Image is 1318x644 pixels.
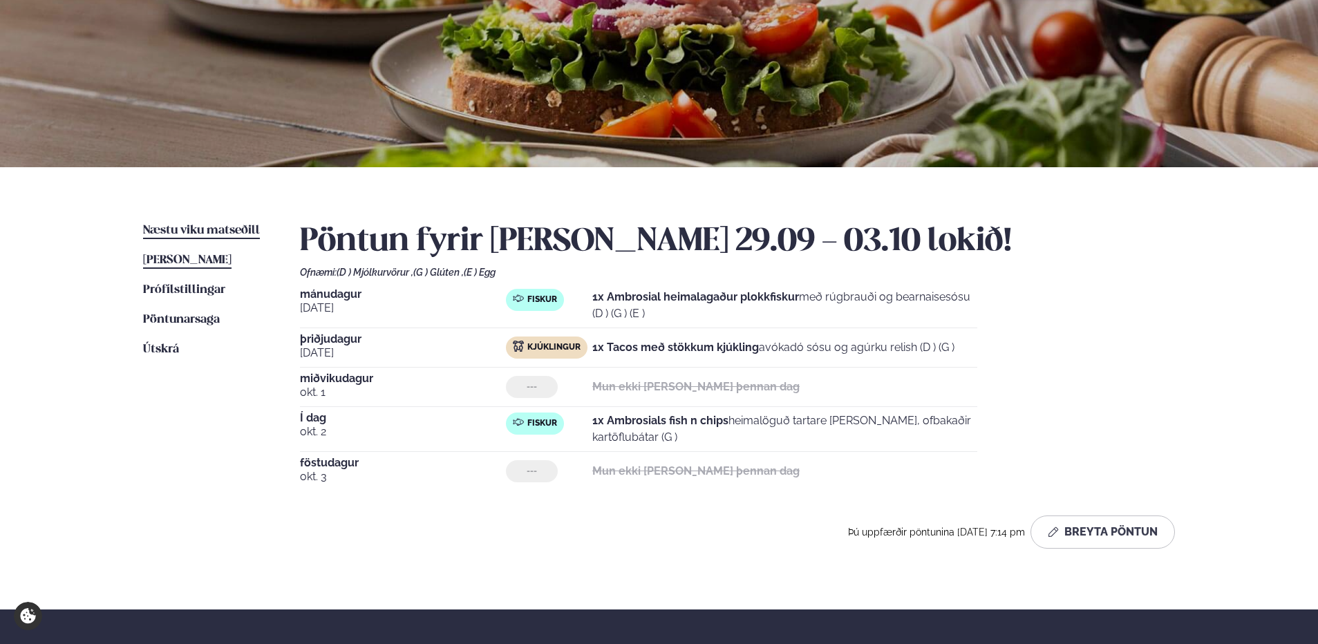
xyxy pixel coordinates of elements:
[513,341,524,352] img: chicken.svg
[527,418,557,429] span: Fiskur
[300,457,506,468] span: föstudagur
[300,300,506,316] span: [DATE]
[143,222,260,239] a: Næstu viku matseðill
[592,380,800,393] strong: Mun ekki [PERSON_NAME] þennan dag
[143,343,179,355] span: Útskrá
[300,384,506,401] span: okt. 1
[527,294,557,305] span: Fiskur
[143,312,220,328] a: Pöntunarsaga
[143,252,232,269] a: [PERSON_NAME]
[300,267,1175,278] div: Ofnæmi:
[592,341,759,354] strong: 1x Tacos með stökkum kjúkling
[592,413,977,446] p: heimalöguð tartare [PERSON_NAME], ofbakaðir kartöflubátar (G )
[527,381,537,392] span: ---
[143,225,260,236] span: Næstu viku matseðill
[848,527,1025,538] span: Þú uppfærðir pöntunina [DATE] 7:14 pm
[14,602,42,630] a: Cookie settings
[143,341,179,358] a: Útskrá
[143,314,220,325] span: Pöntunarsaga
[300,424,506,440] span: okt. 2
[592,290,799,303] strong: 1x Ambrosial heimalagaður plokkfiskur
[592,464,800,477] strong: Mun ekki [PERSON_NAME] þennan dag
[527,342,581,353] span: Kjúklingur
[300,468,506,485] span: okt. 3
[300,334,506,345] span: þriðjudagur
[300,345,506,361] span: [DATE]
[1030,515,1175,549] button: Breyta Pöntun
[513,293,524,304] img: fish.svg
[592,414,728,427] strong: 1x Ambrosials fish n chips
[527,466,537,477] span: ---
[513,417,524,428] img: fish.svg
[300,222,1175,261] h2: Pöntun fyrir [PERSON_NAME] 29.09 - 03.10 lokið!
[464,267,496,278] span: (E ) Egg
[300,413,506,424] span: Í dag
[337,267,413,278] span: (D ) Mjólkurvörur ,
[143,254,232,266] span: [PERSON_NAME]
[300,373,506,384] span: miðvikudagur
[143,284,225,296] span: Prófílstillingar
[592,289,977,322] p: með rúgbrauði og bearnaisesósu (D ) (G ) (E )
[143,282,225,299] a: Prófílstillingar
[592,339,954,356] p: avókadó sósu og agúrku relish (D ) (G )
[413,267,464,278] span: (G ) Glúten ,
[300,289,506,300] span: mánudagur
